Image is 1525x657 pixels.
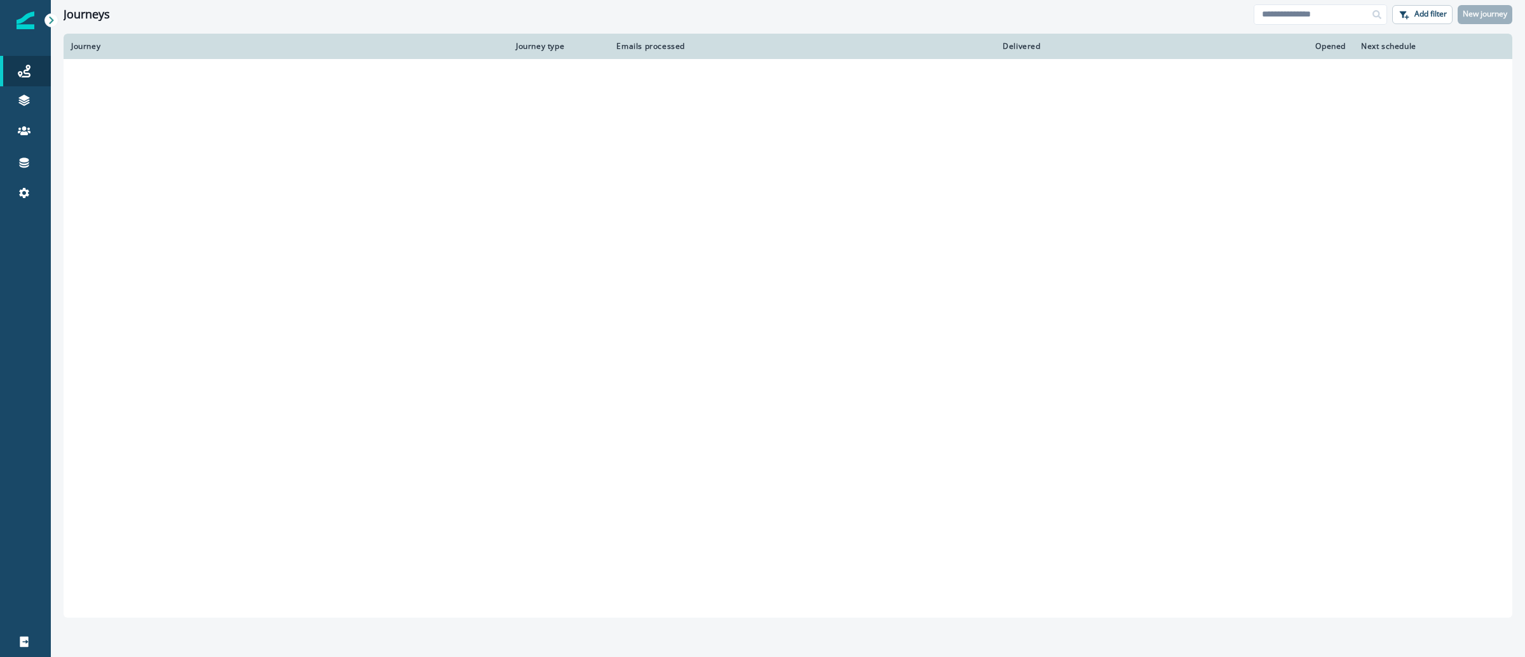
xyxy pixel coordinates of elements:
h1: Journeys [64,8,110,22]
button: Add filter [1392,5,1453,24]
div: Next schedule [1361,41,1473,51]
div: Emails processed [611,41,685,51]
div: Journey [71,41,501,51]
p: New journey [1463,10,1507,18]
button: New journey [1458,5,1512,24]
img: Inflection [17,11,34,29]
div: Journey type [516,41,596,51]
p: Add filter [1414,10,1447,18]
div: Delivered [700,41,1041,51]
div: Opened [1056,41,1346,51]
